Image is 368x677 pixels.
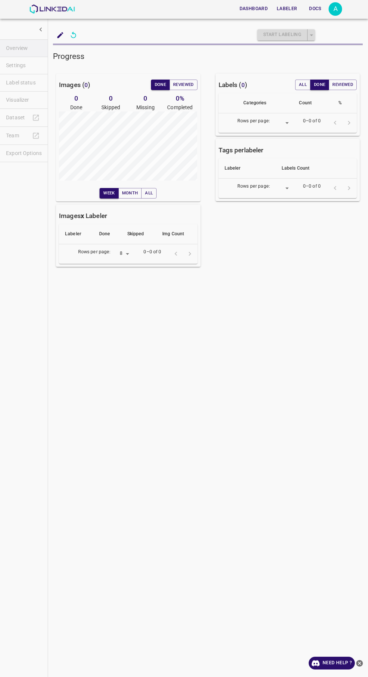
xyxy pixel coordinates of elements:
th: Skipped [121,224,156,244]
h6: 0 [59,93,94,104]
a: Need Help ? [309,657,355,669]
h6: Labels ( ) [219,80,247,90]
h6: 0 % [163,93,197,104]
a: Dashboard [235,1,272,17]
button: All [141,188,157,199]
h6: 0 [94,93,128,104]
p: Rows per page: [237,118,270,125]
div: split button [257,29,315,41]
p: Skipped [94,104,128,111]
button: Month [118,188,142,199]
h6: Images ( ) [59,80,90,90]
a: Labeler [272,1,302,17]
h6: Tags per labeler [219,145,264,155]
th: % [332,93,357,113]
img: LinkedAI [29,5,75,14]
th: Labels Count [276,158,357,179]
h5: Progress [53,51,363,62]
div: ​ [273,118,291,128]
h6: 0 [128,93,163,104]
p: Missing [128,104,163,111]
h6: Images Labeler [59,211,107,221]
button: close-help [355,657,364,669]
button: show more [34,23,48,36]
button: Open settings [329,2,342,16]
p: Done [59,104,94,111]
span: 0 [84,82,88,89]
div: 8 [113,249,131,259]
span: 0 [241,82,245,89]
p: 0–0 of 0 [303,183,321,190]
button: All [295,80,311,90]
button: Done [151,80,170,90]
th: Categories [237,93,293,113]
b: x [81,212,84,220]
th: Labeler [59,224,93,244]
p: 0–0 of 0 [303,118,321,125]
button: Dashboard [237,3,271,15]
button: Reviewed [329,80,357,90]
button: Week [100,188,118,199]
th: Done [93,224,121,244]
button: Labeler [274,3,300,15]
div: ​ [273,183,291,193]
p: Completed [163,104,197,111]
button: Docs [303,3,327,15]
th: Img Count [156,224,198,244]
div: A [329,2,342,16]
th: Count [293,93,332,113]
button: Reviewed [169,80,198,90]
p: 0–0 of 0 [143,249,161,256]
p: Rows per page: [78,249,111,256]
a: Docs [302,1,329,17]
button: add to shopping cart [53,28,67,42]
th: Labeler [219,158,276,179]
button: Done [310,80,329,90]
p: Rows per page: [237,183,270,190]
